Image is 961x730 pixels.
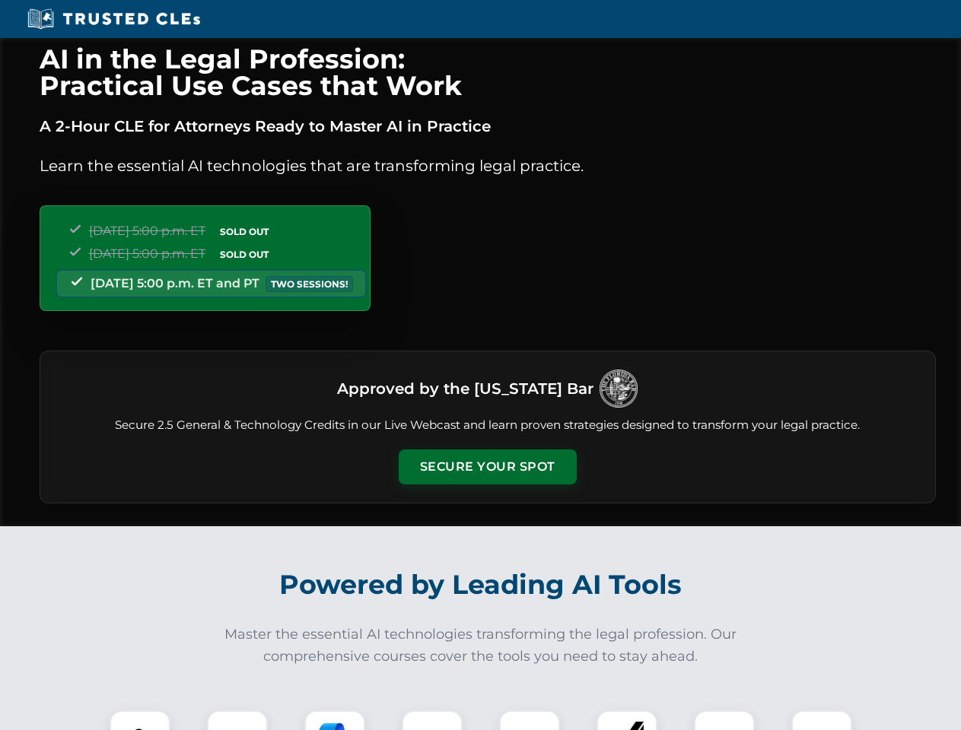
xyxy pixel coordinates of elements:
img: Logo [600,370,638,408]
h3: Approved by the [US_STATE] Bar [337,375,593,402]
h1: AI in the Legal Profession: Practical Use Cases that Work [40,46,936,99]
p: Secure 2.5 General & Technology Credits in our Live Webcast and learn proven strategies designed ... [59,417,917,434]
h2: Powered by Leading AI Tools [59,558,902,611]
p: Master the essential AI technologies transforming the legal profession. Our comprehensive courses... [215,624,747,668]
p: Learn the essential AI technologies that are transforming legal practice. [40,154,936,178]
p: A 2-Hour CLE for Attorneys Ready to Master AI in Practice [40,114,936,138]
button: Secure Your Spot [399,449,577,484]
img: Trusted CLEs [23,8,205,30]
span: [DATE] 5:00 p.m. ET [89,224,205,238]
span: [DATE] 5:00 p.m. ET [89,246,205,261]
span: SOLD OUT [215,224,274,240]
span: SOLD OUT [215,246,274,262]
